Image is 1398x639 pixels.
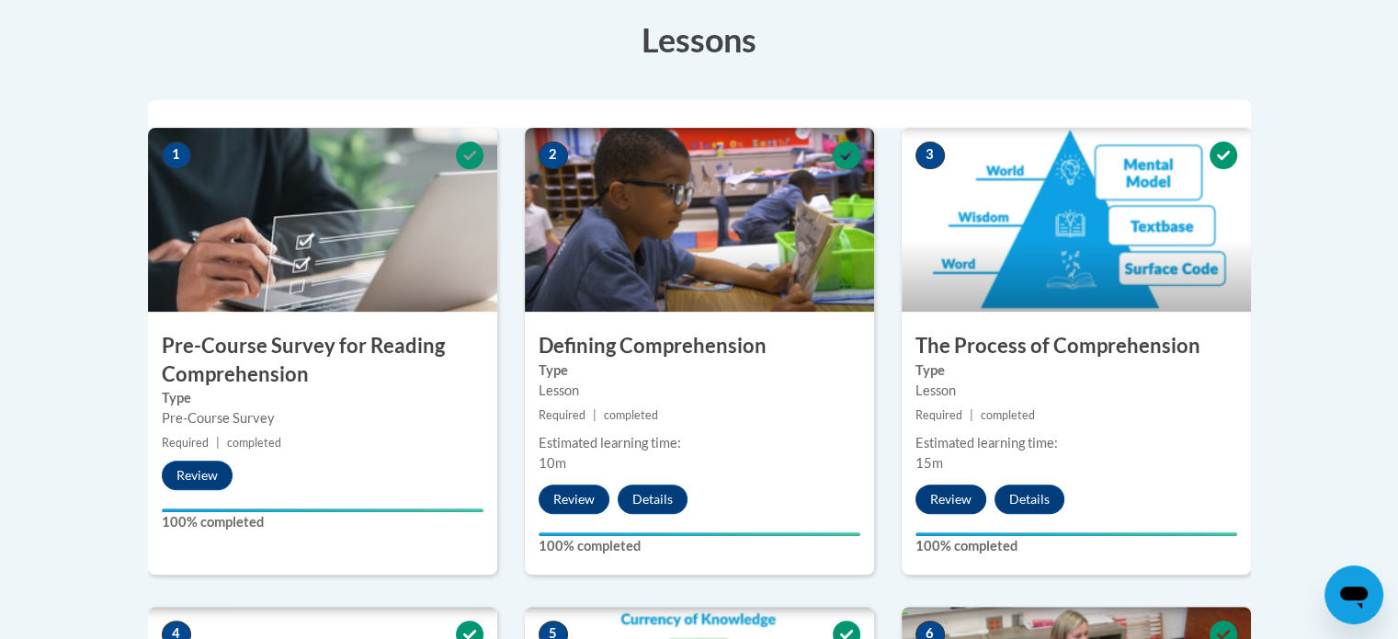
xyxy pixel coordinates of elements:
[162,436,209,450] span: Required
[915,455,943,471] span: 15m
[539,142,568,169] span: 2
[148,332,497,389] h3: Pre-Course Survey for Reading Comprehension
[539,532,860,536] div: Your progress
[539,408,585,422] span: Required
[902,128,1251,312] img: Course Image
[1324,565,1383,624] iframe: Button to launch messaging window
[915,381,1237,401] div: Lesson
[162,142,191,169] span: 1
[539,485,609,514] button: Review
[539,433,860,453] div: Estimated learning time:
[915,408,962,422] span: Required
[162,461,233,490] button: Review
[216,436,220,450] span: |
[618,485,688,514] button: Details
[525,128,874,312] img: Course Image
[539,360,860,381] label: Type
[995,485,1064,514] button: Details
[162,512,483,532] label: 100% completed
[902,332,1251,360] h3: The Process of Comprehension
[593,408,597,422] span: |
[915,360,1237,381] label: Type
[970,408,973,422] span: |
[148,128,497,312] img: Course Image
[162,508,483,512] div: Your progress
[525,332,874,360] h3: Defining Comprehension
[915,536,1237,556] label: 100% completed
[539,536,860,556] label: 100% completed
[227,436,281,450] span: completed
[915,142,945,169] span: 3
[981,408,1035,422] span: completed
[162,388,483,408] label: Type
[162,408,483,428] div: Pre-Course Survey
[539,455,566,471] span: 10m
[148,17,1251,63] h3: Lessons
[539,381,860,401] div: Lesson
[604,408,658,422] span: completed
[915,532,1237,536] div: Your progress
[915,433,1237,453] div: Estimated learning time:
[915,485,986,514] button: Review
